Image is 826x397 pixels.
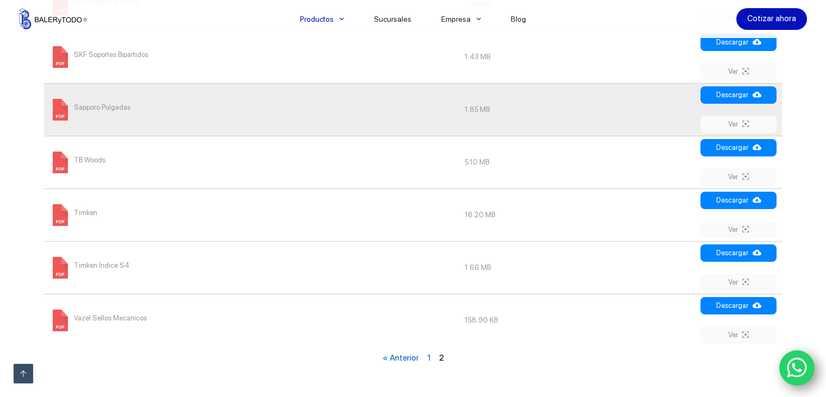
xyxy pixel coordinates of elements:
a: Ver [700,274,777,291]
a: Descargar [700,34,777,51]
a: Ver [700,116,777,133]
a: Ver [700,326,777,344]
a: Ir arriba [14,364,33,383]
span: Vazel Sellos Mecanicos [74,310,147,327]
a: Timken [49,210,97,218]
td: 158.90 KB [459,294,698,346]
span: Timken [74,204,97,222]
a: Ver [700,168,777,186]
a: Timken Indice S4 [49,263,129,271]
td: 5.10 MB [459,136,698,188]
a: Ver [700,221,777,238]
a: 1 [427,352,431,363]
span: SKF Soportes Bipartidos [74,46,148,64]
td: 18.20 MB [459,188,698,241]
a: Cotizar ahora [736,8,807,30]
a: Descargar [700,86,777,104]
span: 2 [439,352,444,363]
img: Balerytodo [19,9,87,29]
a: « Anterior [383,352,419,363]
td: 1.66 MB [459,241,698,294]
a: SKF Soportes Bipartidos [49,52,148,60]
a: Sapporo Pulgadas [49,105,130,113]
td: 1.85 MB [459,83,698,136]
a: Ver [700,63,777,80]
td: 1.43 MB [459,30,698,83]
a: TB Woods [49,157,105,166]
a: Descargar [700,297,777,314]
a: WhatsApp [779,350,815,386]
a: Descargar [700,139,777,156]
a: Descargar [700,192,777,209]
span: Timken Indice S4 [74,257,129,274]
a: Descargar [700,244,777,262]
span: TB Woods [74,152,105,169]
a: Vazel Sellos Mecanicos [49,316,147,324]
span: Sapporo Pulgadas [74,99,130,116]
